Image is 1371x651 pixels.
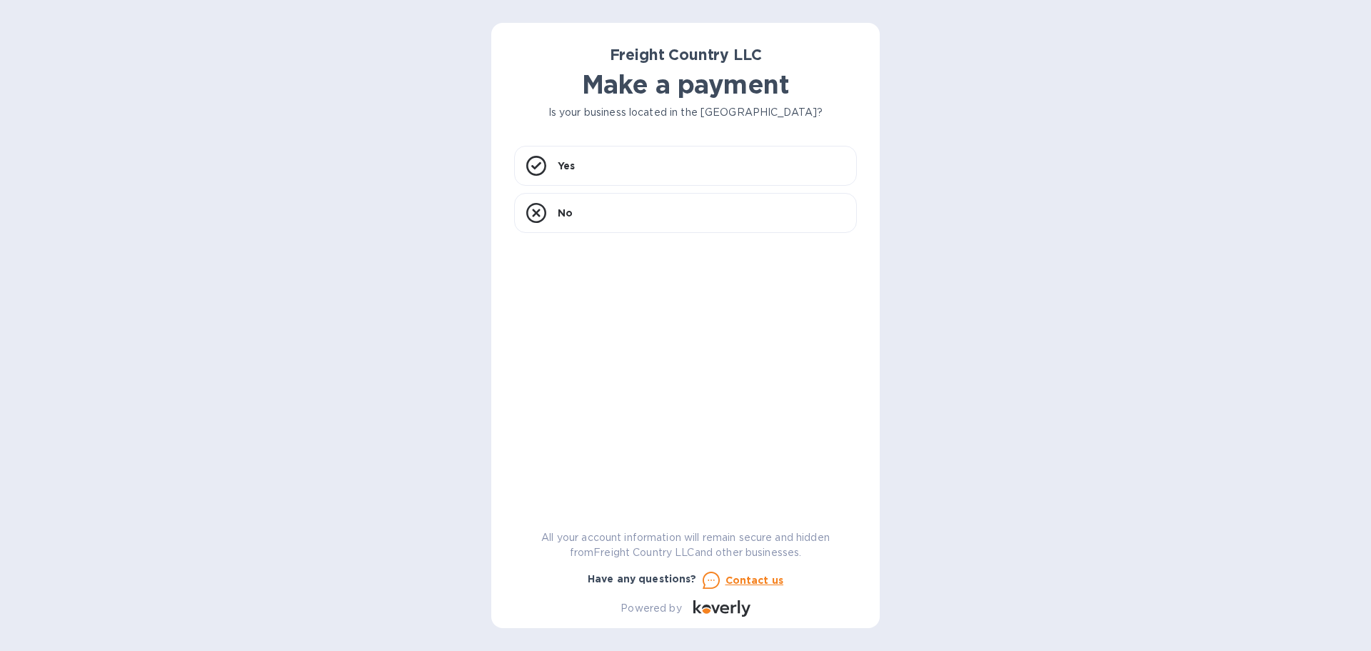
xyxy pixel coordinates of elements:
[725,575,784,586] u: Contact us
[588,573,697,585] b: Have any questions?
[558,206,573,220] p: No
[621,601,681,616] p: Powered by
[514,105,857,120] p: Is your business located in the [GEOGRAPHIC_DATA]?
[610,46,762,64] b: Freight Country LLC
[514,530,857,560] p: All your account information will remain secure and hidden from Freight Country LLC and other bus...
[514,69,857,99] h1: Make a payment
[558,159,575,173] p: Yes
